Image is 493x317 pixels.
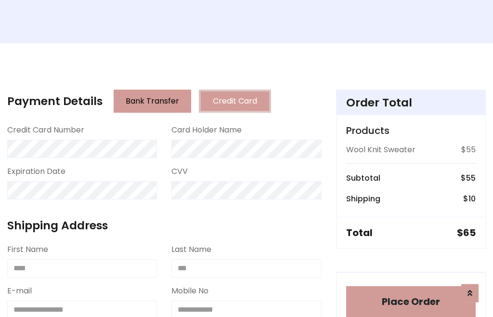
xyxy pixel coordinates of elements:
h5: Total [346,227,373,238]
span: 65 [463,226,476,239]
label: CVV [171,166,188,177]
h6: $ [461,173,476,183]
span: 10 [468,193,476,204]
label: Card Holder Name [171,124,242,136]
h5: Products [346,125,476,136]
button: Bank Transfer [114,90,191,113]
h5: $ [457,227,476,238]
button: Place Order [346,286,476,317]
h6: Subtotal [346,173,380,183]
button: Credit Card [199,90,271,113]
label: Credit Card Number [7,124,84,136]
span: 55 [466,172,476,184]
p: Wool Knit Sweater [346,144,415,156]
label: E-mail [7,285,32,297]
h4: Shipping Address [7,219,322,232]
label: First Name [7,244,48,255]
h6: $ [463,194,476,203]
label: Mobile No [171,285,208,297]
label: Last Name [171,244,211,255]
h6: Shipping [346,194,380,203]
h4: Payment Details [7,94,103,108]
h4: Order Total [346,96,476,109]
p: $55 [461,144,476,156]
label: Expiration Date [7,166,65,177]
